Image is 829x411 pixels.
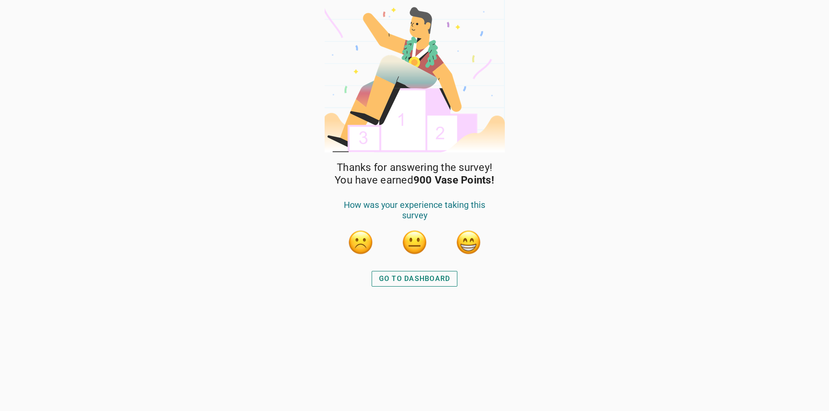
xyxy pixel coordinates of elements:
div: GO TO DASHBOARD [379,274,450,284]
span: You have earned [335,174,494,187]
span: Thanks for answering the survey! [337,161,492,174]
div: How was your experience taking this survey [334,200,496,229]
strong: 900 Vase Points! [413,174,494,186]
button: GO TO DASHBOARD [372,271,458,287]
